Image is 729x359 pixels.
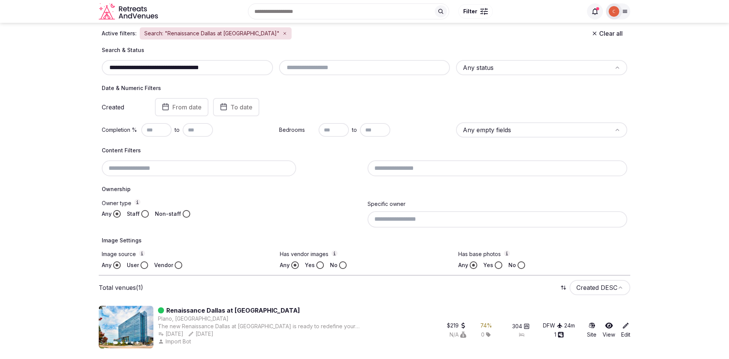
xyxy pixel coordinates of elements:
[99,306,153,348] img: Featured image for Renaissance Dallas at Plano Legacy West
[126,342,128,344] button: Go to slide 3
[458,261,468,269] label: Any
[155,98,208,116] button: From date
[458,4,493,19] button: Filter
[512,323,530,330] button: 304
[113,341,118,344] button: Go to slide 1
[99,3,159,20] a: Visit the homepage
[127,261,139,269] label: User
[447,322,466,329] button: $219
[480,322,492,329] button: 74%
[504,250,510,256] button: Has base photos
[554,331,564,338] button: 1
[102,46,627,54] h4: Search & Status
[481,331,484,338] span: 0
[512,323,522,330] span: 304
[609,6,619,17] img: Catalina
[154,261,173,269] label: Vendor
[139,250,145,256] button: Image source
[102,250,271,258] label: Image source
[279,126,316,134] label: Bedrooms
[155,210,181,218] label: Non-staff
[603,322,615,338] a: View
[564,322,575,329] button: 24m
[102,126,138,134] label: Completion %
[480,322,492,329] div: 74 %
[463,8,477,15] span: Filter
[587,322,596,338] a: Site
[158,338,193,345] button: Import Bot
[166,306,300,315] a: Renaissance Dallas at [GEOGRAPHIC_DATA]
[564,322,575,329] div: 24 m
[102,185,627,193] h4: Ownership
[102,104,144,110] label: Created
[330,261,338,269] label: No
[127,210,140,218] label: Staff
[188,330,213,338] button: [DATE]
[158,330,183,338] button: [DATE]
[102,84,627,92] h4: Date & Numeric Filters
[621,322,630,338] a: Edit
[102,261,112,269] label: Any
[99,3,159,20] svg: Retreats and Venues company logo
[508,261,516,269] label: No
[331,250,338,256] button: Has vendor images
[280,250,449,258] label: Has vendor images
[587,27,627,40] button: Clear all
[144,30,279,37] span: Search: "Renaissance Dallas at [GEOGRAPHIC_DATA]"
[175,126,180,134] span: to
[450,331,466,338] button: N/A
[99,283,143,292] p: Total venues (1)
[230,103,252,111] span: To date
[213,98,259,116] button: To date
[368,201,406,207] label: Specific owner
[352,126,357,134] span: to
[102,199,361,207] label: Owner type
[458,250,627,258] label: Has base photos
[543,322,563,329] button: DFW
[158,315,229,323] button: Plano, [GEOGRAPHIC_DATA]
[172,103,202,111] span: From date
[102,210,112,218] label: Any
[120,342,123,344] button: Go to slide 2
[131,342,133,344] button: Go to slide 4
[102,237,627,244] h4: Image Settings
[136,342,139,344] button: Go to slide 5
[280,261,290,269] label: Any
[305,261,315,269] label: Yes
[483,261,493,269] label: Yes
[158,323,380,330] div: The new Renaissance Dallas at [GEOGRAPHIC_DATA] is ready to redefine your expectations of luxury ...
[102,147,627,154] h4: Content Filters
[134,199,140,205] button: Owner type
[102,30,137,37] span: Active filters:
